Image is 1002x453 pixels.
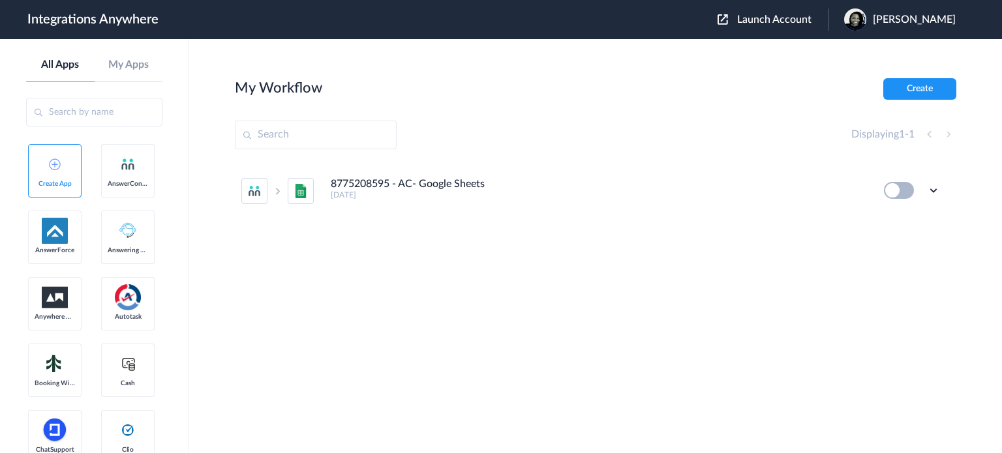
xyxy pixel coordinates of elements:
h4: 8775208595 - AC- Google Sheets [331,178,485,190]
span: Create App [35,180,75,188]
span: AnswerForce [35,246,75,254]
img: chatsupport-icon.svg [42,417,68,443]
span: Launch Account [737,14,812,25]
span: AnswerConnect [108,180,148,188]
a: All Apps [26,59,95,71]
button: Create [883,78,956,100]
span: Anywhere Works [35,313,75,321]
span: Autotask [108,313,148,321]
span: [PERSON_NAME] [873,14,956,26]
img: launch-acct-icon.svg [718,14,728,25]
span: Answering Service [108,246,148,254]
span: 1 [909,129,915,139]
h4: Displaying - [851,128,915,141]
span: Booking Widget [35,379,75,387]
img: cash-logo.svg [120,356,136,372]
input: Search [235,121,397,149]
h2: My Workflow [235,80,322,96]
span: Cash [108,379,148,387]
h5: [DATE] [331,190,866,199]
span: 1 [899,129,905,139]
button: Launch Account [718,14,828,26]
img: clio-logo.svg [120,422,136,438]
img: Answering_service.png [115,218,141,244]
input: Search by name [26,98,162,126]
img: add-icon.svg [49,158,61,170]
img: Setmore_Logo.svg [42,352,68,375]
h1: Integrations Anywhere [27,12,159,27]
img: autotask.png [115,284,141,310]
a: My Apps [95,59,163,71]
img: answerconnect-logo.svg [120,156,136,172]
img: aww.png [42,287,68,308]
img: af-app-logo.svg [42,218,68,244]
img: copy-of-ppnb-profile-picture-frame.jpg [844,8,866,31]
